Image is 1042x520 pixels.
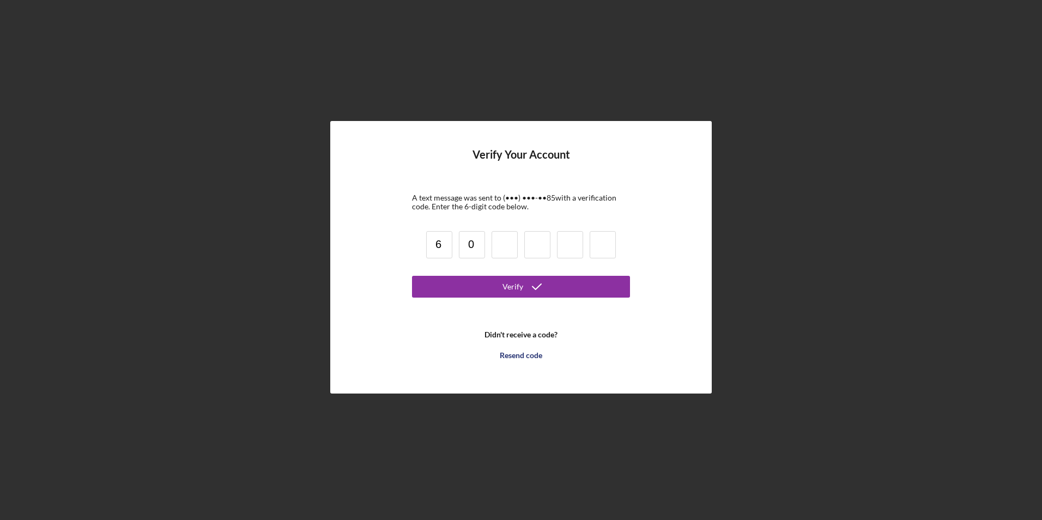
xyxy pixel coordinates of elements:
[484,330,558,339] b: Didn't receive a code?
[472,148,570,177] h4: Verify Your Account
[502,276,523,298] div: Verify
[412,344,630,366] button: Resend code
[412,276,630,298] button: Verify
[412,194,630,211] div: A text message was sent to (•••) •••-•• 85 with a verification code. Enter the 6-digit code below.
[500,344,542,366] div: Resend code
